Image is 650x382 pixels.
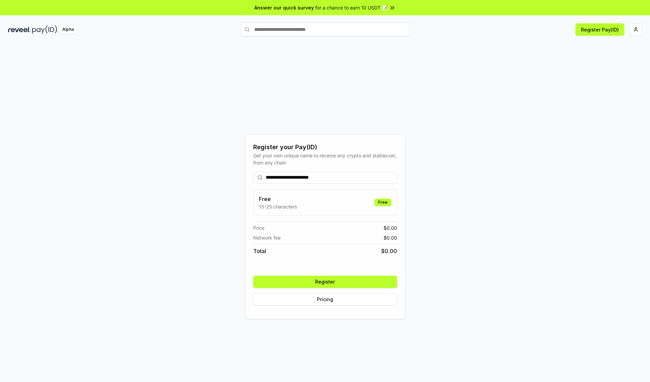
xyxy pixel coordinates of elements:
[384,234,397,241] span: $ 0.00
[259,203,297,210] p: 13-25 characters
[8,25,31,34] img: reveel_dark
[32,25,57,34] img: pay_id
[253,224,264,231] span: Price
[384,224,397,231] span: $ 0.00
[253,293,397,306] button: Pricing
[374,199,391,206] div: Free
[253,234,281,241] span: Network fee
[253,142,397,152] div: Register your Pay(ID)
[315,4,388,11] span: for a chance to earn 10 USDT 📝
[254,4,314,11] span: Answer our quick survey
[253,276,397,288] button: Register
[381,247,397,255] span: $ 0.00
[259,195,297,203] h3: Free
[59,25,78,34] div: Alpha
[253,247,266,255] span: Total
[253,152,397,166] div: Get your own unique name to receive any crypto and stablecoin, from any chain
[576,23,624,36] button: Register Pay(ID)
